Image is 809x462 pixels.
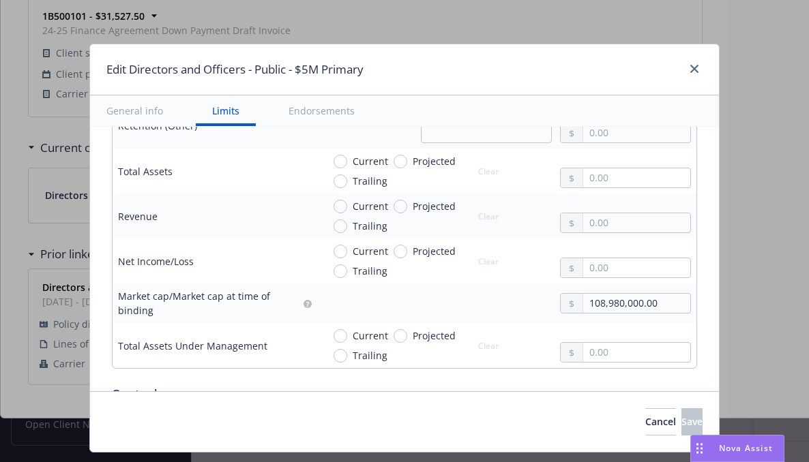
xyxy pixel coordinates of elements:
button: Cancel [645,408,676,435]
input: 0.00 [583,168,690,187]
a: close [686,61,703,77]
input: 0.00 [583,294,690,313]
input: Current [334,245,347,258]
div: Revenue [118,209,158,224]
span: Trailing [353,348,387,363]
span: Projected [413,154,456,168]
h1: Edit Directors and Officers - Public - $5M Primary [106,61,364,78]
button: Limits [196,95,256,126]
input: Current [334,155,347,168]
input: 0.00 [583,258,690,277]
input: Projected [394,155,407,168]
input: 0.00 [583,123,690,142]
span: Save [681,415,703,428]
button: Nova Assist [690,435,784,462]
button: General info [90,95,179,126]
button: Save [681,408,703,435]
div: Market cap/Market cap at time of binding [118,289,301,318]
input: Projected [394,200,407,213]
input: Projected [394,245,407,258]
input: Trailing [334,264,347,278]
div: Quota share [112,385,697,403]
span: Cancel [645,415,676,428]
div: Total Assets Under Management [118,339,267,353]
input: Trailing [334,174,347,188]
span: Projected [413,199,456,213]
div: Drag to move [691,435,708,461]
input: 0.00 [583,213,690,232]
span: Projected [413,244,456,258]
input: Trailing [334,349,347,363]
span: Projected [413,328,456,343]
span: Trailing [353,174,387,188]
input: Trailing [334,219,347,233]
span: Current [353,244,388,258]
span: Current [353,328,388,343]
input: Current [334,329,347,343]
div: Total Assets [118,164,173,179]
input: Projected [394,329,407,343]
span: Current [353,154,388,168]
div: Net Income/Loss [118,254,194,268]
span: Trailing [353,219,387,233]
span: Trailing [353,264,387,278]
input: Current [334,200,347,213]
span: Current [353,199,388,213]
span: Nova Assist [719,442,773,454]
button: Endorsements [272,95,371,126]
input: 0.00 [583,343,690,362]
